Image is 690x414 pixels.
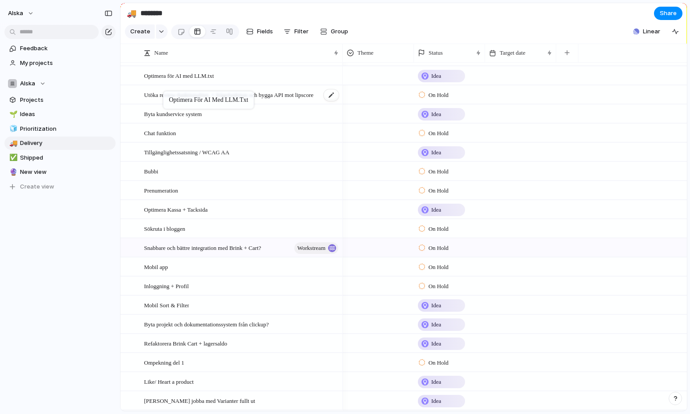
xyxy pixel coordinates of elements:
[144,319,269,329] span: Byta projekt och dokumentationssystem från clickup?
[9,124,16,134] div: 🧊
[130,27,150,36] span: Create
[169,96,248,104] div: Optimera för AI med LLM.txt
[144,281,189,291] span: Inloggning + Profil
[20,59,112,68] span: My projects
[144,261,168,272] span: Mobil app
[144,185,178,195] span: Prenumeration
[144,147,229,157] span: Tillgänglighetssatsning / WCAG AA
[144,357,184,367] span: Ompekning del 1
[429,129,449,138] span: On Hold
[4,122,116,136] a: 🧊Prioritization
[660,9,677,18] span: Share
[294,27,309,36] span: Filter
[4,137,116,150] a: 🚚Delivery
[9,138,16,149] div: 🚚
[431,301,441,310] span: Idea
[4,6,39,20] button: alska
[20,139,112,148] span: Delivery
[4,42,116,55] a: Feedback
[4,151,116,165] a: ✅Shipped
[127,7,136,19] div: 🚚
[331,27,348,36] span: Group
[429,167,449,176] span: On Hold
[144,376,194,386] span: Like/ Heart a product
[4,56,116,70] a: My projects
[20,96,112,105] span: Projects
[431,110,441,119] span: Idea
[144,204,208,214] span: Optimera Kassa + Tacksida
[4,77,116,90] button: Alska
[144,300,189,310] span: Mobil Sort & Filter
[429,358,449,367] span: On Hold
[9,153,16,163] div: ✅
[8,9,23,18] span: alska
[4,108,116,121] a: 🌱Ideas
[144,89,313,100] span: Utöka review-funktionalitet, + frågefunktion och bygga API mot lipscore
[20,79,35,88] span: Alska
[4,180,116,193] button: Create view
[429,263,449,272] span: On Hold
[316,24,353,39] button: Group
[144,109,202,119] span: Byta kundservice system
[429,225,449,233] span: On Hold
[357,48,373,57] span: Theme
[280,24,312,39] button: Filter
[144,223,185,233] span: Sökruta i bloggen
[144,338,227,348] span: Refaktorera Brink Cart + lagersaldo
[20,153,112,162] span: Shipped
[4,93,116,107] a: Projects
[431,378,441,386] span: Idea
[643,27,660,36] span: Linear
[144,166,158,176] span: Bubbi
[154,48,168,57] span: Name
[429,91,449,100] span: On Hold
[8,168,17,177] button: 🔮
[9,167,16,177] div: 🔮
[431,397,441,406] span: Idea
[144,128,176,138] span: Chat funktion
[20,110,112,119] span: Ideas
[429,282,449,291] span: On Hold
[431,339,441,348] span: Idea
[500,48,526,57] span: Target date
[8,139,17,148] button: 🚚
[429,244,449,253] span: On Hold
[20,168,112,177] span: New view
[144,395,255,406] span: [PERSON_NAME] jobba med Varianter fullt ut
[124,6,139,20] button: 🚚
[257,27,273,36] span: Fields
[20,44,112,53] span: Feedback
[630,25,664,38] button: Linear
[429,186,449,195] span: On Hold
[429,48,443,57] span: Status
[431,72,441,80] span: Idea
[144,242,261,253] span: Snabbare och bättre integration med Brink + Cart?
[4,165,116,179] a: 🔮New view
[20,125,112,133] span: Prioritization
[431,148,441,157] span: Idea
[243,24,277,39] button: Fields
[294,242,338,254] button: workstream
[144,70,214,80] span: Optimera för AI med LLM.txt
[654,7,682,20] button: Share
[8,153,17,162] button: ✅
[431,205,441,214] span: Idea
[8,125,17,133] button: 🧊
[8,110,17,119] button: 🌱
[297,242,325,254] span: workstream
[125,24,155,39] button: Create
[9,109,16,120] div: 🌱
[20,182,54,191] span: Create view
[431,320,441,329] span: Idea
